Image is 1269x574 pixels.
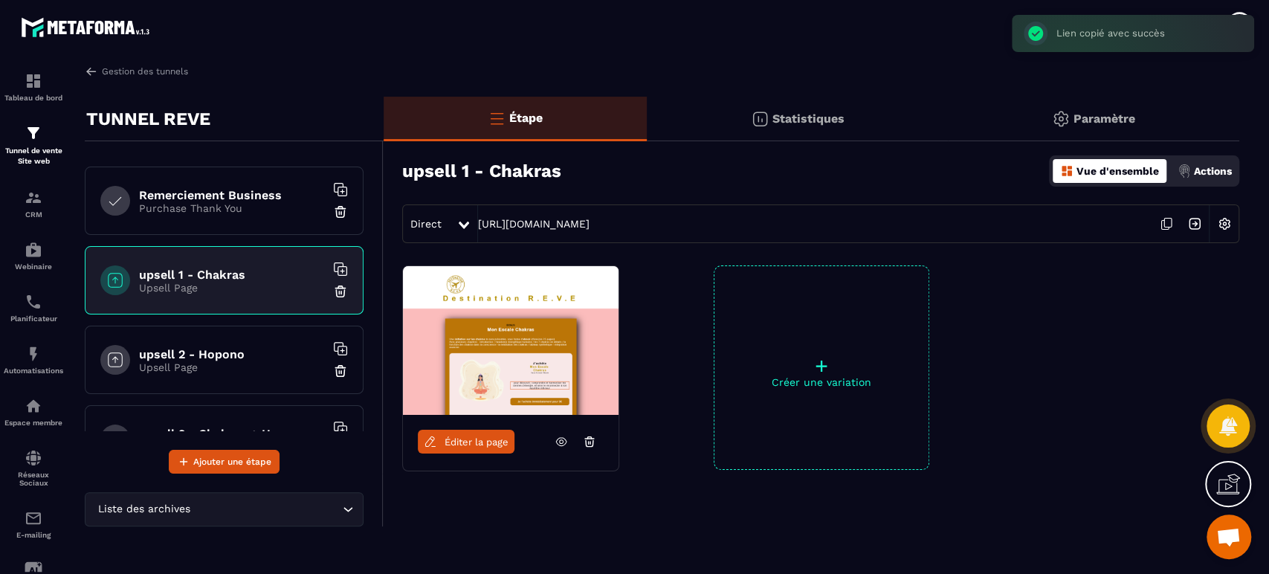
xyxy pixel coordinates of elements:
img: setting-w.858f3a88.svg [1210,210,1239,238]
a: social-networksocial-networkRéseaux Sociaux [4,438,63,498]
img: trash [333,364,348,378]
a: [URL][DOMAIN_NAME] [478,218,590,230]
img: setting-gr.5f69749f.svg [1052,110,1070,128]
p: Statistiques [772,112,845,126]
p: Webinaire [4,262,63,271]
p: Automatisations [4,367,63,375]
p: Réseaux Sociaux [4,471,63,487]
p: Upsell Page [139,361,325,373]
p: Paramètre [1073,112,1135,126]
h6: upsell 2 - Hopono [139,347,325,361]
p: Tunnel de vente Site web [4,146,63,167]
p: Espace membre [4,419,63,427]
a: automationsautomationsWebinaire [4,230,63,282]
a: schedulerschedulerPlanificateur [4,282,63,334]
img: logo [21,13,155,41]
p: E-mailing [4,531,63,539]
p: Upsell Page [139,282,325,294]
a: automationsautomationsEspace membre [4,386,63,438]
h6: Remerciement Business [139,188,325,202]
p: Tableau de bord [4,94,63,102]
img: trash [333,204,348,219]
p: Planificateur [4,315,63,323]
a: formationformationTunnel de vente Site web [4,113,63,178]
p: Vue d'ensemble [1076,165,1159,177]
p: Actions [1194,165,1232,177]
div: Ouvrir le chat [1207,515,1251,559]
img: scheduler [25,293,42,311]
h6: upsell 1 - Chakras [139,268,325,282]
a: Gestion des tunnels [85,65,188,78]
img: actions.d6e523a2.png [1178,164,1191,178]
a: formationformationTableau de bord [4,61,63,113]
p: Créer une variation [714,376,929,388]
h3: upsell 1 - Chakras [402,161,561,181]
a: formationformationCRM [4,178,63,230]
button: Ajouter une étape [169,450,280,474]
div: Search for option [85,492,364,526]
a: Éditer la page [418,430,514,454]
img: automations [25,345,42,363]
span: Liste des archives [94,501,193,517]
img: email [25,509,42,527]
img: trash [333,284,348,299]
a: emailemailE-mailing [4,498,63,550]
img: image [403,266,619,415]
p: TUNNEL REVE [86,104,210,134]
img: dashboard-orange.40269519.svg [1060,164,1073,178]
img: arrow-next.bcc2205e.svg [1181,210,1209,238]
img: arrow [85,65,98,78]
img: automations [25,241,42,259]
img: formation [25,124,42,142]
img: automations [25,397,42,415]
img: formation [25,72,42,90]
a: automationsautomationsAutomatisations [4,334,63,386]
img: bars-o.4a397970.svg [488,109,506,127]
input: Search for option [193,501,339,517]
span: Ajouter une étape [193,454,271,469]
img: formation [25,189,42,207]
p: + [714,355,929,376]
span: Éditer la page [445,436,508,448]
p: CRM [4,210,63,219]
span: Direct [410,218,442,230]
p: Étape [509,111,543,125]
p: Purchase Thank You [139,202,325,214]
img: stats.20deebd0.svg [751,110,769,128]
img: social-network [25,449,42,467]
h6: upsell 3 - Chakras + Hopono [139,427,325,441]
